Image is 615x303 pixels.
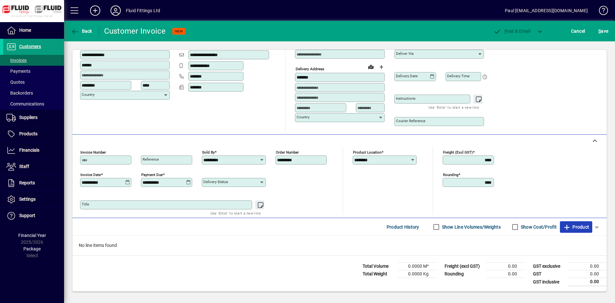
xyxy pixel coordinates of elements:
[203,180,228,184] mat-label: Delivery status
[505,5,588,16] div: Paul [EMAIL_ADDRESS][DOMAIN_NAME]
[19,197,36,202] span: Settings
[429,104,479,111] mat-hint: Use 'Enter' to start a new line
[530,278,568,286] td: GST inclusive
[175,29,183,33] span: NEW
[82,202,89,206] mat-label: Title
[19,131,37,136] span: Products
[161,39,171,50] button: Copy to Delivery address
[6,69,30,74] span: Payments
[72,236,607,255] div: No line items found
[376,62,386,72] button: Choose address
[85,5,105,16] button: Add
[490,25,534,37] button: Post & Email
[105,5,126,16] button: Profile
[82,92,94,97] mat-label: Country
[71,29,92,34] span: Back
[6,90,33,96] span: Backorders
[396,119,425,123] mat-label: Courier Reference
[597,25,610,37] button: Save
[359,270,398,278] td: Total Weight
[18,233,46,238] span: Financial Year
[64,25,99,37] app-page-header-button: Back
[568,263,607,270] td: 0.00
[486,270,525,278] td: 0.00
[568,278,607,286] td: 0.00
[571,26,585,36] span: Cancel
[6,80,25,85] span: Quotes
[3,191,64,207] a: Settings
[202,150,215,155] mat-label: Sold by
[447,74,470,78] mat-label: Delivery time
[80,150,106,155] mat-label: Invoice number
[19,180,35,185] span: Reports
[210,209,261,217] mat-hint: Use 'Enter' to start a new line
[520,224,557,230] label: Show Cost/Profit
[396,51,414,56] mat-label: Deliver via
[570,25,587,37] button: Cancel
[594,1,607,22] a: Knowledge Base
[3,142,64,158] a: Financials
[3,88,64,98] a: Backorders
[598,29,601,34] span: S
[3,175,64,191] a: Reports
[359,263,398,270] td: Total Volume
[19,147,39,153] span: Financials
[143,157,159,162] mat-label: Reference
[441,263,486,270] td: Freight (excl GST)
[23,246,41,251] span: Package
[530,270,568,278] td: GST
[3,77,64,88] a: Quotes
[568,270,607,278] td: 0.00
[3,55,64,66] a: Invoices
[19,213,35,218] span: Support
[3,110,64,126] a: Suppliers
[384,221,422,233] button: Product History
[398,263,436,270] td: 0.0000 M³
[3,22,64,38] a: Home
[3,98,64,109] a: Communications
[530,263,568,270] td: GST exclusive
[396,96,415,101] mat-label: Instructions
[19,115,37,120] span: Suppliers
[297,115,309,119] mat-label: Country
[366,62,376,72] a: View on map
[3,159,64,175] a: Staff
[493,29,530,34] span: ost & Email
[398,270,436,278] td: 0.0000 Kg
[3,66,64,77] a: Payments
[19,28,31,33] span: Home
[80,173,101,177] mat-label: Invoice date
[486,263,525,270] td: 0.00
[3,126,64,142] a: Products
[504,29,507,34] span: P
[19,164,29,169] span: Staff
[6,58,27,63] span: Invoices
[126,5,160,16] div: Fluid Fittings Ltd
[3,208,64,224] a: Support
[563,222,589,232] span: Product
[443,150,473,155] mat-label: Freight (excl GST)
[104,26,166,36] div: Customer Invoice
[276,150,299,155] mat-label: Order number
[443,173,458,177] mat-label: Rounding
[69,25,94,37] button: Back
[441,224,501,230] label: Show Line Volumes/Weights
[19,44,41,49] span: Customers
[598,26,608,36] span: ave
[396,74,418,78] mat-label: Delivery date
[353,150,381,155] mat-label: Product location
[441,270,486,278] td: Rounding
[560,221,592,233] button: Product
[6,101,44,106] span: Communications
[387,222,419,232] span: Product History
[141,173,163,177] mat-label: Payment due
